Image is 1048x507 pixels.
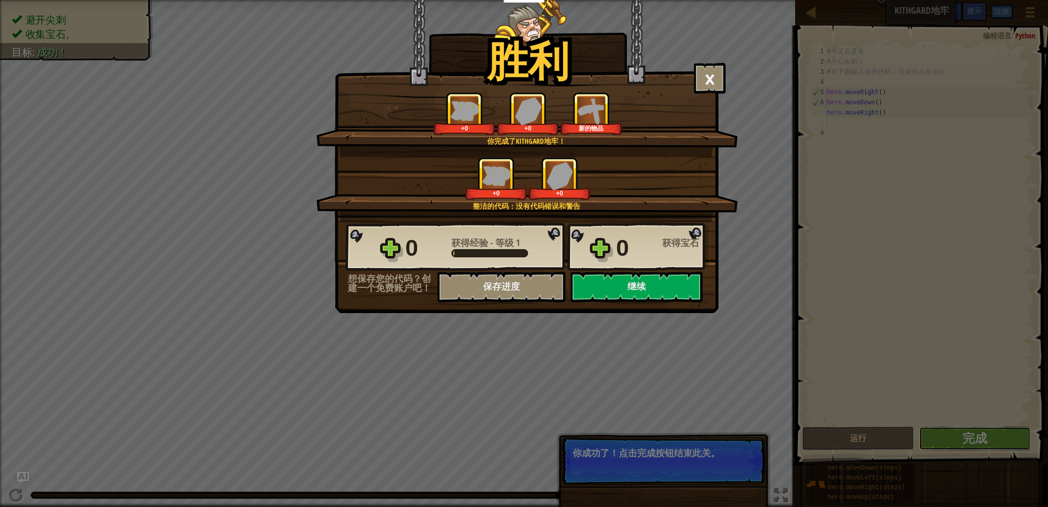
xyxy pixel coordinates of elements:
div: +0 [435,124,493,132]
span: 等级 [493,236,516,249]
img: 新的物品 [577,97,605,125]
div: 整洁的代码：没有代码错误和警告 [365,201,688,211]
button: 继续 [571,272,703,302]
div: 获得宝石 [662,238,708,248]
div: 想保存您的代码？创建一个免费账户吧！ [348,274,438,293]
img: 获得经验 [482,166,511,186]
div: 你完成了Kithgard地牢！ [365,136,688,146]
div: +0 [499,124,557,132]
div: +0 [531,189,588,197]
h1: 胜利 [487,38,569,83]
button: × [694,63,726,94]
img: 获得宝石 [515,97,541,125]
div: - [451,238,520,248]
div: 0 [616,232,656,264]
img: 获得宝石 [547,162,573,190]
span: 1 [516,236,520,249]
div: 0 [405,232,445,264]
button: 保存进度 [438,272,565,302]
div: 新的物品 [562,124,620,132]
img: 获得经验 [450,101,479,121]
div: +0 [467,189,525,197]
span: 获得经验 [451,236,490,249]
